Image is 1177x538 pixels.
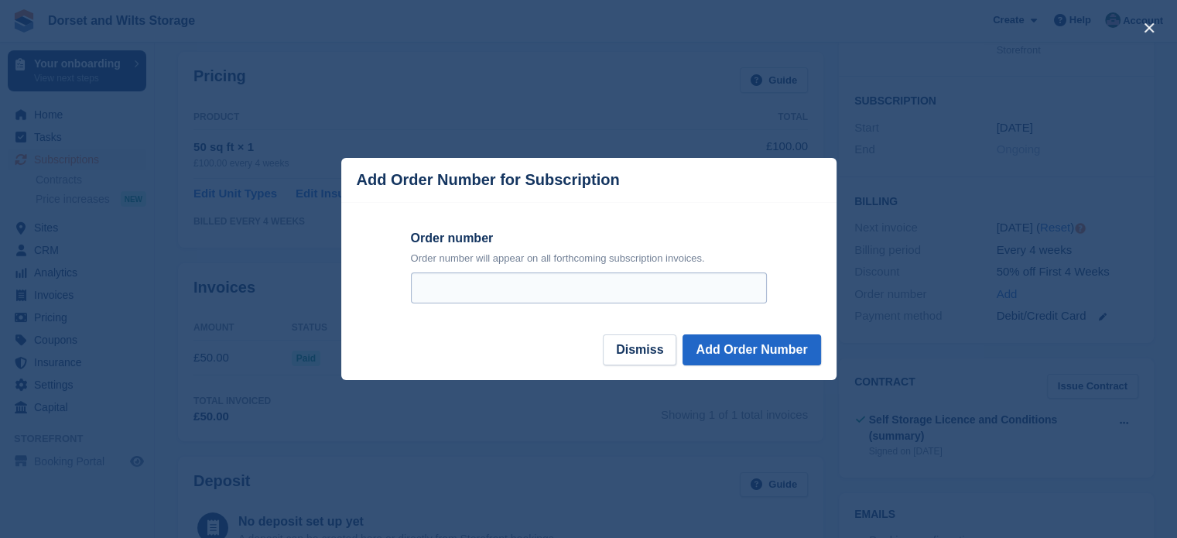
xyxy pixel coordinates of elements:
[411,229,767,248] label: Order number
[357,171,620,189] p: Add Order Number for Subscription
[603,334,676,365] button: Dismiss
[683,334,820,365] button: Add Order Number
[1137,15,1162,40] button: close
[411,251,767,266] p: Order number will appear on all forthcoming subscription invoices.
